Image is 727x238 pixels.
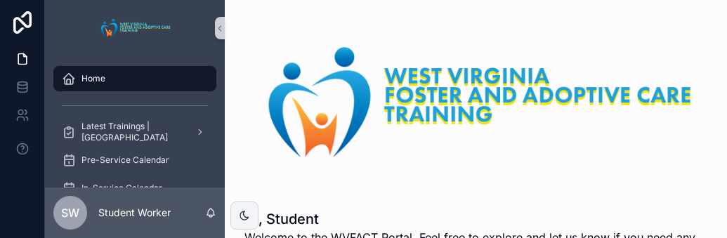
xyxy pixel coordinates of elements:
span: Latest Trainings | [GEOGRAPHIC_DATA] [81,121,184,143]
p: Student Worker [98,206,171,220]
span: SW [61,204,79,221]
a: Latest Trainings | [GEOGRAPHIC_DATA] [53,119,216,145]
span: Home [81,73,105,84]
img: App logo [97,17,173,39]
a: Home [53,66,216,91]
h1: Hi, Student [244,209,707,229]
span: Pre-Service Calendar [81,154,169,166]
div: scrollable content [45,56,225,187]
a: In-Service Calendar [53,176,216,201]
a: Pre-Service Calendar [53,147,216,173]
span: In-Service Calendar [81,183,162,194]
img: 26288-LogoRetina.png [244,34,707,170]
